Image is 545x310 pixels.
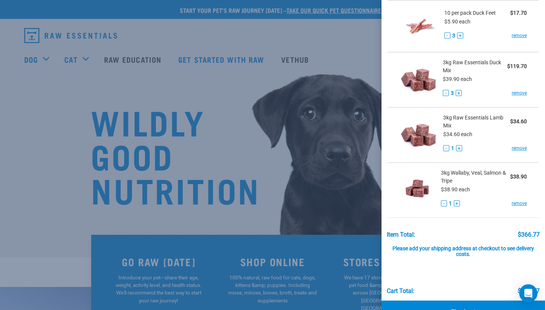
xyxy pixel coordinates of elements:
div: $366.77 [518,288,540,294]
img: Wallaby, Veal, Salmon & Tripe [400,169,435,208]
div: $366.77 [518,231,540,238]
span: 3kg Raw Essentials Lamb Mix [443,114,510,130]
strong: $38.90 [510,174,527,180]
a: remove [512,90,527,96]
div: Item Total: [387,231,415,238]
span: $39.90 each [443,76,472,82]
img: Raw Essentials Lamb Mix [400,114,438,153]
span: 3kg Wallaby, Veal, Salmon & Tripe [441,169,510,185]
button: - [444,33,450,39]
img: Duck Feet [400,7,439,46]
button: + [457,33,463,39]
img: Raw Essentials Duck Mix [400,59,437,98]
span: 3kg Raw Essentials Duck Mix [443,59,507,74]
div: Cart total: [387,288,414,294]
button: - [443,90,449,96]
button: + [456,145,462,151]
button: + [456,90,462,96]
strong: $34.60 [510,118,527,124]
div: Please add your shipping address at checkout to see delivery costs. [387,238,540,258]
span: 1 [451,144,454,152]
strong: $17.70 [510,10,527,16]
a: remove [512,32,527,39]
button: + [454,200,460,206]
a: remove [512,145,527,152]
span: $5.90 each [444,19,470,25]
span: 10 per pack Duck Feet [444,9,496,17]
span: 3 [451,89,454,97]
div: Open Intercom Messenger [519,284,537,302]
span: 1 [449,200,452,208]
button: - [441,200,447,206]
span: 3 [452,32,455,40]
a: remove [512,200,527,207]
span: $34.60 each [443,131,472,137]
strong: $119.70 [507,63,527,69]
button: - [443,145,449,151]
span: $38.90 each [441,186,470,192]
